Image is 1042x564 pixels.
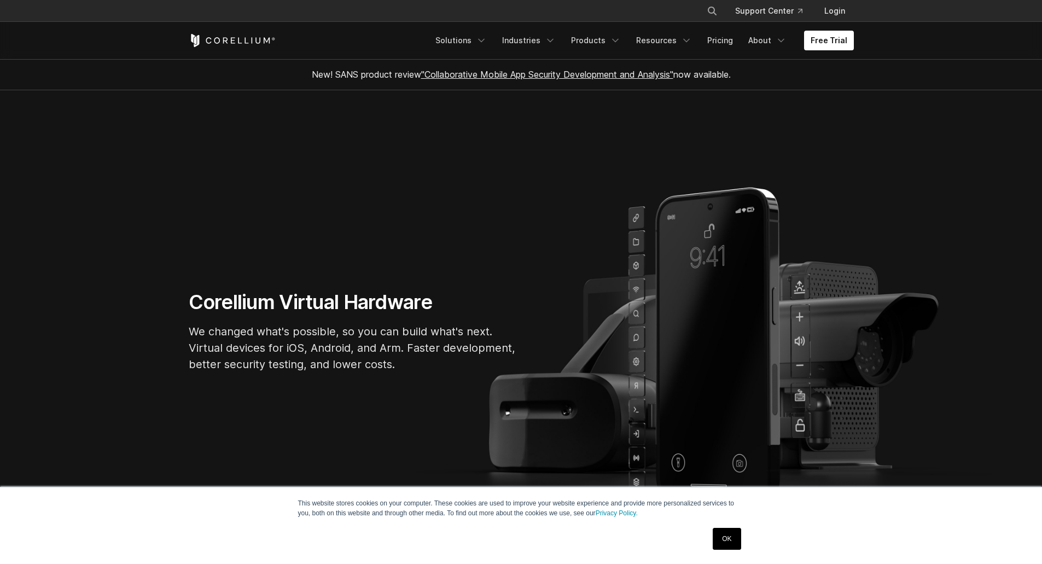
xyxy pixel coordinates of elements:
h1: Corellium Virtual Hardware [189,290,517,315]
a: Solutions [429,31,493,50]
a: Free Trial [804,31,854,50]
div: Navigation Menu [694,1,854,21]
a: Pricing [701,31,740,50]
a: OK [713,528,741,550]
div: Navigation Menu [429,31,854,50]
a: Support Center [726,1,811,21]
a: Login [816,1,854,21]
a: Products [564,31,627,50]
a: About [742,31,793,50]
span: New! SANS product review now available. [312,69,731,80]
a: Resources [630,31,698,50]
p: We changed what's possible, so you can build what's next. Virtual devices for iOS, Android, and A... [189,323,517,373]
a: "Collaborative Mobile App Security Development and Analysis" [421,69,673,80]
p: This website stores cookies on your computer. These cookies are used to improve your website expe... [298,498,744,518]
a: Corellium Home [189,34,276,47]
button: Search [702,1,722,21]
a: Privacy Policy. [596,509,638,517]
a: Industries [496,31,562,50]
